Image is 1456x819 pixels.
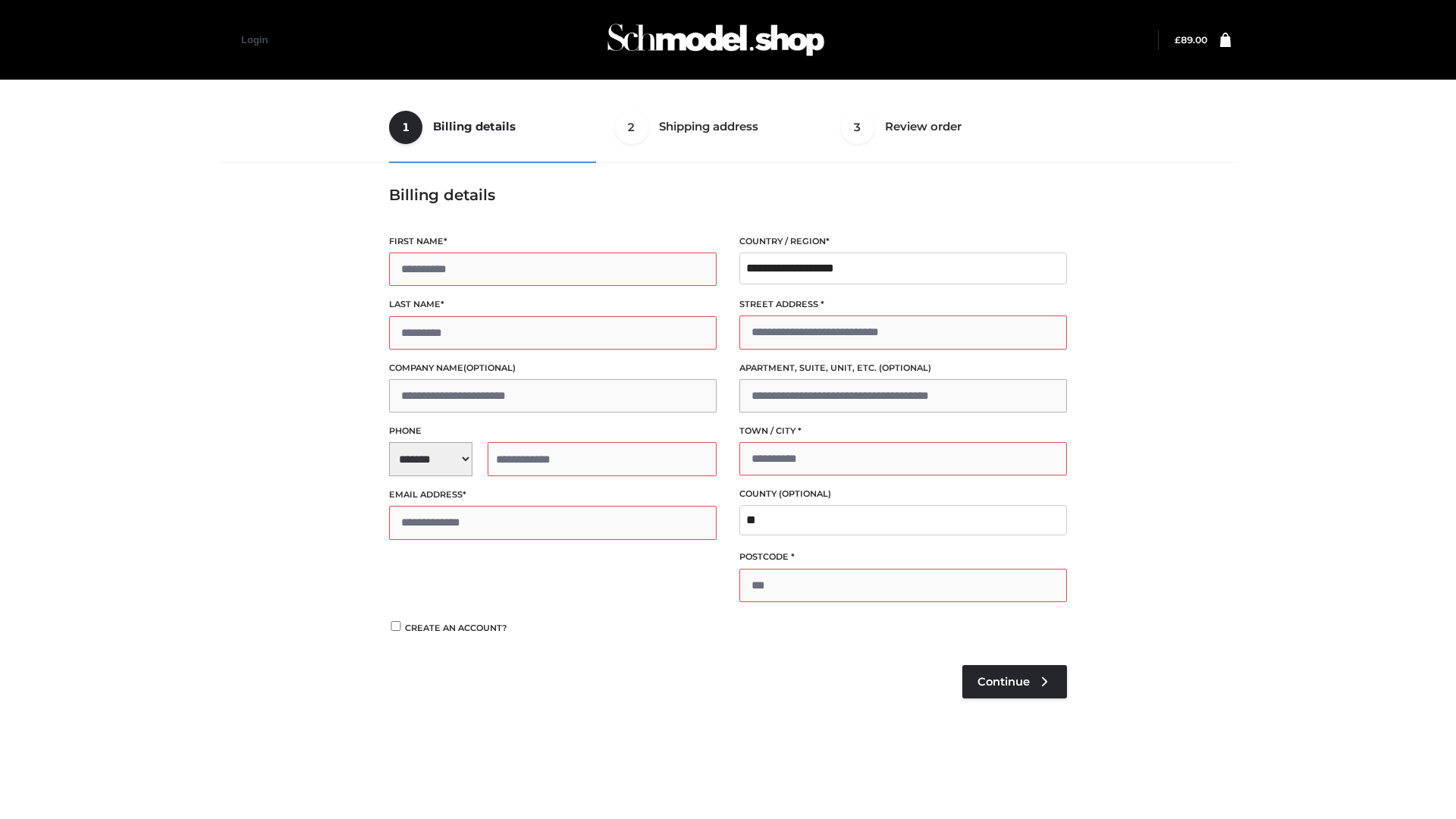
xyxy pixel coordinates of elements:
span: (optional) [779,488,831,499]
label: Postcode [739,550,1067,564]
label: Company name [389,361,717,375]
a: Login [241,34,268,45]
bdi: 89.00 [1175,34,1207,45]
label: County [739,487,1067,501]
label: Last name [389,297,717,312]
span: Create an account? [405,623,507,633]
label: First name [389,234,717,249]
img: Schmodel Admin 964 [602,10,830,70]
span: (optional) [463,362,516,373]
span: £ [1175,34,1181,45]
label: Town / City [739,424,1067,438]
input: Create an account? [389,621,403,631]
label: Country / Region [739,234,1067,249]
span: Continue [977,675,1030,689]
label: Street address [739,297,1067,312]
label: Email address [389,488,717,502]
span: (optional) [879,362,931,373]
a: Continue [962,665,1067,698]
label: Apartment, suite, unit, etc. [739,361,1067,375]
a: £89.00 [1175,34,1207,45]
h3: Billing details [389,186,1067,204]
label: Phone [389,424,717,438]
